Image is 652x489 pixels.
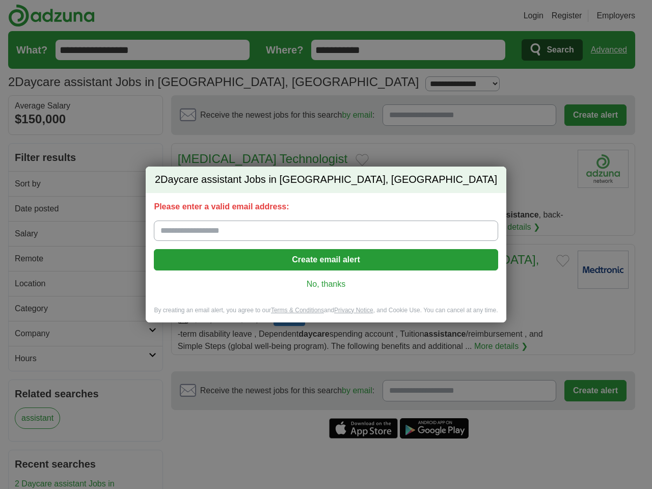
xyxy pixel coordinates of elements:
label: Please enter a valid email address: [154,201,498,212]
span: 2 [155,173,160,187]
h2: Daycare assistant Jobs in [GEOGRAPHIC_DATA], [GEOGRAPHIC_DATA] [146,167,506,193]
a: Privacy Notice [334,307,373,314]
a: Terms & Conditions [271,307,324,314]
a: No, thanks [162,279,490,290]
div: By creating an email alert, you agree to our and , and Cookie Use. You can cancel at any time. [146,306,506,323]
button: Create email alert [154,249,498,270]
